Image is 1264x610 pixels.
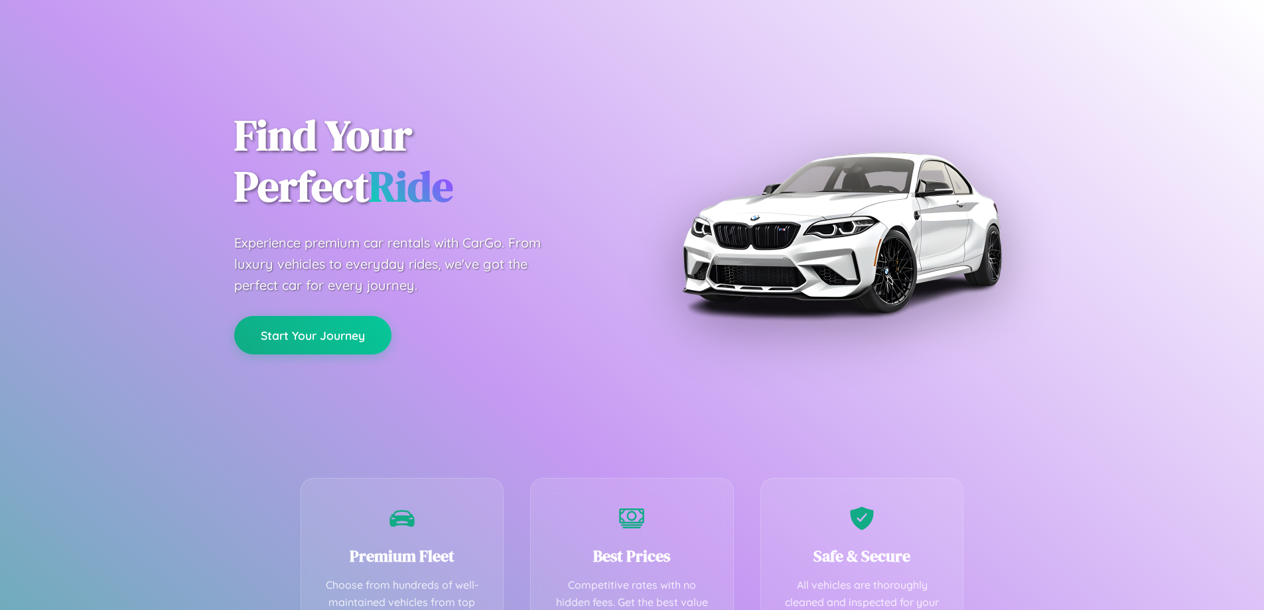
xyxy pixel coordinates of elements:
[321,545,484,567] h3: Premium Fleet
[781,545,944,567] h3: Safe & Secure
[234,316,391,354] button: Start Your Journey
[675,66,1007,398] img: Premium BMW car rental vehicle
[234,232,566,296] p: Experience premium car rentals with CarGo. From luxury vehicles to everyday rides, we've got the ...
[369,157,453,215] span: Ride
[551,545,713,567] h3: Best Prices
[234,110,612,212] h1: Find Your Perfect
